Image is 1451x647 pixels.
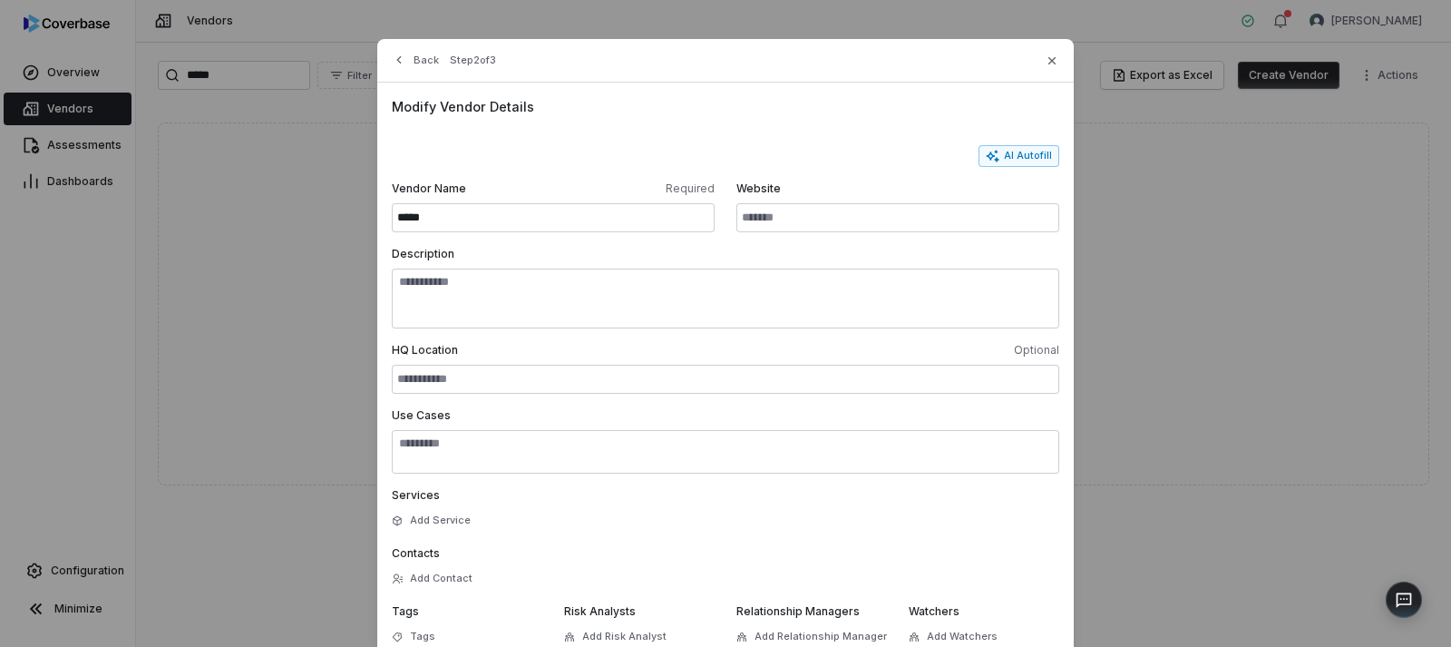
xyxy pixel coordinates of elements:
[450,54,496,67] span: Step 2 of 3
[386,44,444,76] button: Back
[392,488,440,502] span: Services
[729,343,1059,358] span: Optional
[909,604,959,618] span: Watchers
[392,97,1059,116] span: Modify Vendor Details
[392,604,419,618] span: Tags
[755,630,887,643] span: Add Relationship Manager
[386,505,476,537] button: Add Service
[736,181,1059,196] span: Website
[557,181,715,196] span: Required
[564,604,636,618] span: Risk Analysts
[392,408,451,422] span: Use Cases
[582,630,667,643] span: Add Risk Analyst
[386,563,478,595] button: Add Contact
[410,630,435,643] span: Tags
[392,181,550,196] span: Vendor Name
[392,546,440,560] span: Contacts
[392,247,454,260] span: Description
[736,604,860,618] span: Relationship Managers
[392,343,722,358] span: HQ Location
[979,145,1059,167] button: AI Autofill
